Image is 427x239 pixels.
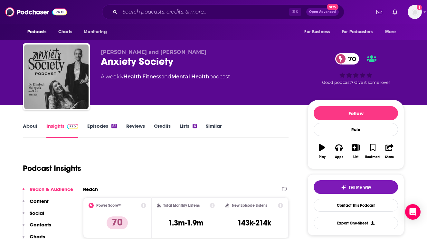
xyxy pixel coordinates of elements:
[306,8,339,16] button: Open AdvancedNew
[322,80,390,85] span: Good podcast? Give it some love!
[54,26,76,38] a: Charts
[309,10,336,14] span: Open Advanced
[23,186,73,198] button: Reach & Audience
[417,5,422,10] svg: Add a profile image
[171,74,209,80] a: Mental Health
[335,155,343,159] div: Apps
[237,218,271,228] h3: 143k-214k
[314,106,398,120] button: Follow
[349,185,371,190] span: Tell Me Why
[23,164,81,173] h1: Podcast Insights
[23,222,51,234] button: Contacts
[79,26,115,38] button: open menu
[180,123,196,138] a: Lists6
[330,140,347,163] button: Apps
[23,210,44,222] button: Social
[67,124,78,129] img: Podchaser Pro
[319,155,326,159] div: Play
[23,26,55,38] button: open menu
[408,5,422,19] span: Logged in as sarahhallprinc
[405,204,421,220] div: Open Intercom Messenger
[107,216,128,229] p: 70
[390,6,400,17] a: Show notifications dropdown
[289,8,301,16] span: ⌘ K
[5,6,67,18] img: Podchaser - Follow, Share and Rate Podcasts
[46,123,78,138] a: InsightsPodchaser Pro
[341,185,346,190] img: tell me why sparkle
[232,203,267,208] h2: New Episode Listens
[314,123,398,136] div: Rate
[102,5,344,19] div: Search podcasts, credits, & more...
[206,123,222,138] a: Similar
[385,155,394,159] div: Share
[23,198,49,210] button: Content
[84,27,107,36] span: Monitoring
[83,186,98,192] h2: Reach
[30,198,49,204] p: Content
[304,27,330,36] span: For Business
[142,74,161,80] a: Fitness
[123,74,141,80] a: Health
[168,218,204,228] h3: 1.3m-1.9m
[342,53,359,65] span: 70
[30,186,73,192] p: Reach & Audience
[23,123,37,138] a: About
[308,49,404,89] div: 70Good podcast? Give it some love!
[374,6,385,17] a: Show notifications dropdown
[126,123,145,138] a: Reviews
[27,27,46,36] span: Podcasts
[96,203,121,208] h2: Power Score™
[58,27,72,36] span: Charts
[385,27,396,36] span: More
[154,123,171,138] a: Credits
[120,7,289,17] input: Search podcasts, credits, & more...
[337,26,382,38] button: open menu
[365,155,380,159] div: Bookmark
[87,123,117,138] a: Episodes52
[163,203,200,208] h2: Total Monthly Listens
[327,4,338,10] span: New
[314,140,330,163] button: Play
[314,199,398,212] a: Contact This Podcast
[335,53,359,65] a: 70
[111,124,117,128] div: 52
[314,180,398,194] button: tell me why sparkleTell Me Why
[353,155,358,159] div: List
[347,140,364,163] button: List
[342,27,373,36] span: For Podcasters
[314,217,398,229] button: Export One-Sheet
[141,74,142,80] span: ,
[193,124,196,128] div: 6
[30,210,44,216] p: Social
[408,5,422,19] img: User Profile
[101,73,230,81] div: A weekly podcast
[161,74,171,80] span: and
[381,26,404,38] button: open menu
[300,26,338,38] button: open menu
[24,45,89,109] img: Anxiety Society
[101,49,206,55] span: [PERSON_NAME] and [PERSON_NAME]
[364,140,381,163] button: Bookmark
[408,5,422,19] button: Show profile menu
[30,222,51,228] p: Contacts
[381,140,398,163] button: Share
